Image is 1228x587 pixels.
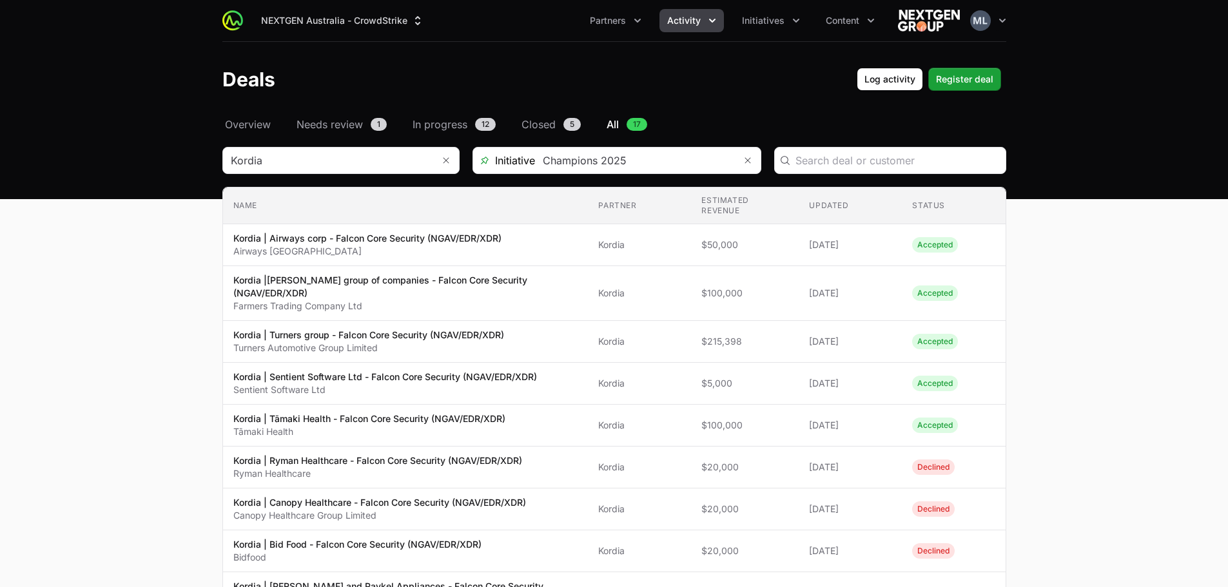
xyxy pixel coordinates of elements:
[233,245,502,258] p: Airways [GEOGRAPHIC_DATA]
[809,544,892,557] span: [DATE]
[734,9,808,32] button: Initiatives
[857,68,1001,91] div: Primary actions
[809,503,892,515] span: [DATE]
[809,287,892,300] span: [DATE]
[590,14,626,27] span: Partners
[233,509,526,522] p: Canopy Healthcare Group Limited
[253,9,432,32] button: NEXTGEN Australia - CrowdStrike
[588,188,691,224] th: Partner
[233,383,537,396] p: Sentient Software Ltd
[818,9,882,32] div: Content menu
[233,370,537,383] p: Kordia | Sentient Software Ltd - Falcon Core Security (NGAV/EDR/XDR)
[233,274,578,300] p: Kordia |[PERSON_NAME] group of companies - Falcon Core Security (NGAV/EDR/XDR)
[223,148,433,173] input: Search partner
[233,329,504,342] p: Kordia | Turners group - Falcon Core Security (NGAV/EDR/XDR)
[799,188,902,224] th: Updated
[701,335,788,348] span: $215,398
[627,118,647,131] span: 17
[970,10,991,31] img: Mustafa Larki
[659,9,724,32] div: Activity menu
[233,232,502,245] p: Kordia | Airways corp - Falcon Core Security (NGAV/EDR/XDR)
[598,377,681,390] span: Kordia
[598,461,681,474] span: Kordia
[519,117,583,132] a: Closed5
[371,118,387,131] span: 1
[857,68,923,91] button: Log activity
[809,335,892,348] span: [DATE]
[701,238,788,251] span: $50,000
[735,148,761,173] button: Remove
[598,335,681,348] span: Kordia
[222,117,273,132] a: Overview
[809,461,892,474] span: [DATE]
[598,238,681,251] span: Kordia
[598,287,681,300] span: Kordia
[667,14,701,27] span: Activity
[233,467,522,480] p: Ryman Healthcare
[809,419,892,432] span: [DATE]
[864,72,915,87] span: Log activity
[222,10,243,31] img: ActivitySource
[598,544,681,557] span: Kordia
[701,287,788,300] span: $100,000
[233,538,482,551] p: Kordia | Bid Food - Falcon Core Security (NGAV/EDR/XDR)
[410,117,498,132] a: In progress12
[826,14,859,27] span: Content
[222,68,275,91] h1: Deals
[433,148,459,173] button: Remove
[701,461,788,474] span: $20,000
[233,342,504,354] p: Turners Automotive Group Limited
[225,117,271,132] span: Overview
[659,9,724,32] button: Activity
[902,188,1005,224] th: Status
[809,377,892,390] span: [DATE]
[598,503,681,515] span: Kordia
[818,9,882,32] button: Content
[413,117,467,132] span: In progress
[936,72,993,87] span: Register deal
[795,153,998,168] input: Search deal or customer
[233,551,482,564] p: Bidfood
[294,117,389,132] a: Needs review1
[691,188,799,224] th: Estimated revenue
[898,8,960,34] img: NEXTGEN Australia
[928,68,1001,91] button: Register deal
[253,9,432,32] div: Supplier switch menu
[563,118,581,131] span: 5
[243,9,882,32] div: Main navigation
[222,117,1006,132] nav: Deals navigation
[604,117,650,132] a: All17
[297,117,363,132] span: Needs review
[233,425,505,438] p: Tāmaki Health
[742,14,785,27] span: Initiatives
[734,9,808,32] div: Initiatives menu
[701,544,788,557] span: $20,000
[233,412,505,425] p: Kordia | Tāmaki Health - Falcon Core Security (NGAV/EDR/XDR)
[475,118,496,131] span: 12
[535,148,735,173] input: Search initiatives
[701,419,788,432] span: $100,000
[233,496,526,509] p: Kordia | Canopy Healthcare - Falcon Core Security (NGAV/EDR/XDR)
[701,503,788,515] span: $20,000
[607,117,619,132] span: All
[233,454,522,467] p: Kordia | Ryman Healthcare - Falcon Core Security (NGAV/EDR/XDR)
[233,300,578,313] p: Farmers Trading Company Ltd
[701,377,788,390] span: $5,000
[582,9,649,32] button: Partners
[598,419,681,432] span: Kordia
[521,117,556,132] span: Closed
[223,188,589,224] th: Name
[809,238,892,251] span: [DATE]
[473,153,535,168] span: Initiative
[582,9,649,32] div: Partners menu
